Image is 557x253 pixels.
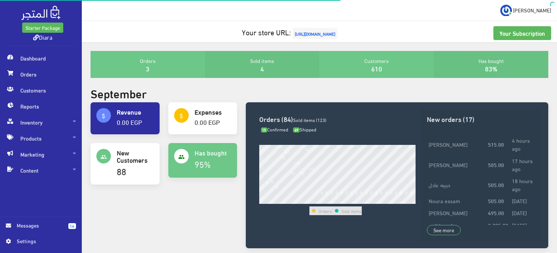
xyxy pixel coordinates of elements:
[6,221,76,237] a: 14 Messages
[399,199,404,204] div: 28
[488,221,508,229] strong: 2,295.00
[434,51,548,78] div: Has bought
[293,127,300,133] span: 69
[500,4,551,16] a: ... [PERSON_NAME]
[513,5,551,15] span: [PERSON_NAME]
[6,50,76,66] span: Dashboard
[100,113,107,119] i: attach_money
[195,156,211,171] a: 95%
[6,130,76,146] span: Products
[6,66,76,82] span: Orders
[33,32,52,42] a: Diara
[260,62,264,74] a: 4
[510,207,535,219] td: [DATE]
[281,199,284,204] div: 4
[91,87,147,99] h2: September
[371,62,382,74] a: 610
[117,108,154,115] h4: Revenue
[22,23,63,33] a: Starter Package
[195,149,232,156] h4: Has bought
[510,174,535,194] td: 18 hours ago
[205,51,320,78] div: Sold items
[117,116,142,128] a: 0.00 EGP
[488,161,504,169] strong: 505.00
[195,116,220,128] a: 0.00 EGP
[259,115,416,122] h3: Orders (84)
[329,199,334,204] div: 14
[379,199,384,204] div: 24
[427,207,486,219] td: [PERSON_NAME]
[349,199,354,204] div: 18
[318,206,332,215] td: Orders
[6,237,76,249] a: Settings
[242,25,339,39] a: Your store URL:[URL][DOMAIN_NAME]
[178,113,185,119] i: attach_money
[261,125,289,134] span: Confirmed
[17,221,63,229] span: Messages
[21,6,60,20] img: .
[493,26,551,40] a: Your Subscription
[6,82,76,98] span: Customers
[341,206,362,215] td: Sold items
[271,199,273,204] div: 2
[293,28,337,39] span: [URL][DOMAIN_NAME]
[485,62,497,74] a: 83%
[359,199,364,204] div: 20
[91,51,205,78] div: Orders
[6,162,76,178] span: Content
[68,223,76,229] span: 14
[488,140,504,148] strong: 515.00
[117,149,154,163] h4: New Customers
[488,181,504,189] strong: 505.00
[427,154,486,174] td: [PERSON_NAME]
[389,199,394,204] div: 26
[427,219,486,231] td: اميره قناوى
[488,197,504,205] strong: 505.00
[510,219,535,231] td: [DATE]
[500,5,512,16] img: ...
[291,199,293,204] div: 6
[301,199,303,204] div: 8
[6,146,76,162] span: Marketing
[6,114,76,130] span: Inventory
[195,108,232,115] h4: Expenses
[427,195,486,207] td: Noura essam
[369,199,374,204] div: 22
[309,199,314,204] div: 10
[146,62,149,74] a: 3
[100,154,107,160] i: people
[339,199,344,204] div: 16
[510,195,535,207] td: [DATE]
[117,163,126,179] a: 88
[427,225,461,235] a: See more
[261,127,268,133] span: 15
[17,237,70,245] span: Settings
[293,115,326,124] span: Sold items (123)
[409,199,414,204] div: 30
[293,125,316,134] span: Shipped
[427,134,486,154] td: [PERSON_NAME]
[427,115,535,122] h3: New orders (17)
[320,199,325,204] div: 12
[427,174,486,194] td: حبيبه عادل
[6,98,76,114] span: Reports
[319,51,434,78] div: Customers
[510,154,535,174] td: 17 hours ago
[510,134,535,154] td: 4 hours ago
[488,209,504,217] strong: 495.00
[178,154,185,160] i: people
